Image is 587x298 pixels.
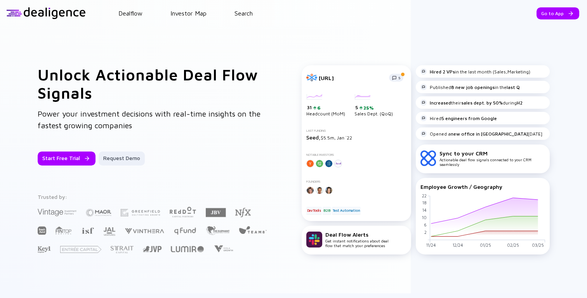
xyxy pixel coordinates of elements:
[422,215,426,220] tspan: 10
[171,246,204,252] img: Lumir Ventures
[306,153,406,157] div: Notable Investors
[422,193,426,198] tspan: 22
[430,69,455,75] strong: Hired 2 VPs
[479,242,491,247] tspan: 01/25
[319,75,384,81] div: [URL]
[424,230,426,235] tspan: 2
[422,207,426,213] tspan: 14
[81,227,94,234] img: Israel Secondary Fund
[426,242,436,247] tspan: 11/24
[420,115,497,121] div: Hired
[234,10,253,17] a: Search
[118,10,142,17] a: Dealflow
[430,100,451,106] strong: Increased
[452,242,463,247] tspan: 12/24
[306,134,406,141] div: $5.5m, Jan `22
[170,10,207,17] a: Investor Map
[422,200,426,205] tspan: 18
[206,226,229,235] img: The Elephant
[420,131,542,137] div: Opened a [DATE]
[169,205,196,218] img: Red Dot Capital Partners
[507,84,520,90] strong: last Q
[38,246,51,253] img: Key1 Capital
[38,152,96,166] button: Start Free Trial
[332,207,361,214] div: Test Automation
[143,246,162,252] img: Jerusalem Venture Partners
[306,129,406,132] div: Last Funding
[103,227,115,236] img: JAL Ventures
[306,180,406,183] div: Founders
[355,105,393,111] div: 5
[174,226,196,235] img: Q Fund
[239,226,267,234] img: Team8
[439,150,545,157] div: Sync to your CRM
[86,206,111,219] img: Maor Investments
[325,231,389,248] div: Get instant notifications about deal flow that match your preferences
[38,109,261,130] span: Power your investment decisions with real-time insights on the fastest growing companies
[213,245,234,253] img: Viola Growth
[125,227,164,235] img: Vinthera
[235,208,251,217] img: NFX
[441,115,497,121] strong: 5 engineers from Google
[306,134,321,141] span: Seed,
[420,84,520,90] div: Published in the
[99,152,145,166] button: Request Demo
[451,84,495,90] strong: 8 new job openings
[532,242,544,247] tspan: 03/25
[420,68,530,75] div: in the last month (Sales,Marketing)
[517,100,523,106] strong: H2
[323,207,331,214] div: B2B
[60,246,101,253] img: Entrée Capital
[306,207,322,214] div: DevTools
[451,131,528,137] strong: new office in [GEOGRAPHIC_DATA]
[363,105,374,111] div: 25%
[424,222,426,227] tspan: 6
[325,231,389,238] div: Deal Flow Alerts
[537,7,579,19] button: Go to App
[307,105,345,111] div: 31
[121,209,160,216] img: Greenfield Partners
[206,207,226,218] img: JBV Capital
[111,246,134,253] img: Strait Capital
[507,242,519,247] tspan: 02/25
[56,226,72,235] img: FINTOP Capital
[38,193,268,200] div: Trusted by:
[439,150,545,167] div: Actionable deal flow signals connected to your CRM seamlessly
[316,105,321,111] div: 6
[38,65,271,102] h1: Unlock Actionable Deal Flow Signals
[461,100,503,106] strong: sales dept. by 50%
[420,99,523,106] div: their during
[38,208,76,217] img: Vintage Investment Partners
[354,94,393,117] div: Sales Dept. (QoQ)
[306,94,345,117] div: Headcount (MoM)
[420,183,545,190] div: Employee Growth / Geography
